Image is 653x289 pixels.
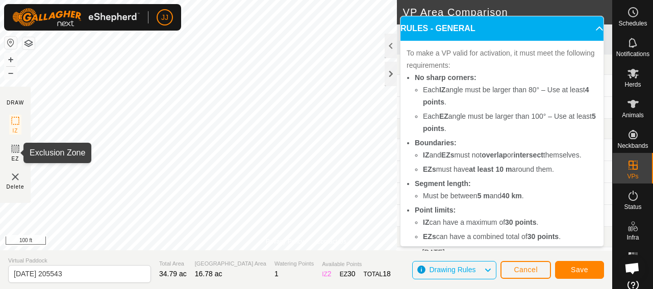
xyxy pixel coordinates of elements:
[423,112,596,133] b: 5 points
[403,6,612,18] h2: VP Area Comparison
[5,54,17,66] button: +
[159,270,187,278] span: 34.79 ac
[266,237,304,246] a: Privacy Policy
[478,192,490,200] b: 5 m
[423,151,429,159] b: IZ
[12,155,19,163] span: EZ
[7,99,24,107] div: DRAW
[622,112,644,118] span: Animals
[400,41,604,265] p-accordion-content: RULES - GENERAL
[22,37,35,49] button: Map Layers
[528,232,559,241] b: 30 points
[7,183,24,191] span: Delete
[423,232,436,241] b: EZs
[13,127,18,135] span: IZ
[423,218,429,226] b: IZ
[415,206,456,214] b: Point limits:
[439,86,445,94] b: IZ
[322,260,391,269] span: Available Points
[514,266,538,274] span: Cancel
[415,139,457,147] b: Boundaries:
[500,261,551,279] button: Cancel
[423,86,589,106] b: 4 points
[564,247,612,269] td: -18.61 ac
[12,8,140,27] img: Gallagher Logo
[9,171,21,183] img: VP
[555,261,604,279] button: Save
[423,216,597,228] li: can have a maximum of .
[482,151,507,159] b: overlap
[383,270,391,278] span: 18
[423,245,597,257] li: Total points of and together cannot exceed .
[8,256,151,265] span: Virtual Paddock
[423,84,597,108] li: Each angle must be larger than 80° – Use at least .
[364,269,391,279] div: TOTAL
[423,190,597,202] li: Must be between and .
[441,151,455,159] b: EZs
[515,247,564,269] td: 35.39 ac
[316,237,346,246] a: Contact Us
[513,151,543,159] b: intersect
[423,149,597,161] li: and must not or themselves.
[400,16,604,41] p-accordion-header: RULES - GENERAL
[439,112,448,120] b: EZ
[627,173,638,179] span: VPs
[501,192,522,200] b: 40 km
[159,259,187,268] span: Total Area
[322,269,331,279] div: IZ
[195,259,266,268] span: [GEOGRAPHIC_DATA] Area
[328,270,332,278] span: 2
[415,179,471,188] b: Segment length:
[423,165,436,173] b: EZs
[423,110,597,135] li: Each angle must be larger than 100° – Use at least .
[407,49,595,69] span: To make a VP valid for activation, it must meet the following requirements:
[161,12,168,23] span: JJ
[195,270,222,278] span: 16.78 ac
[624,82,641,88] span: Herds
[618,20,647,27] span: Schedules
[571,266,588,274] span: Save
[340,269,356,279] div: EZ
[617,143,648,149] span: Neckbands
[347,270,356,278] span: 30
[418,247,467,269] td: [DATE] 084916
[274,259,314,268] span: Watering Points
[423,163,597,175] li: must have around them.
[415,73,476,82] b: No sharp corners:
[429,266,475,274] span: Drawing Rules
[5,67,17,79] button: –
[5,37,17,49] button: Reset Map
[624,204,641,210] span: Status
[626,234,639,241] span: Infra
[505,218,536,226] b: 30 points
[400,22,475,35] span: RULES - GENERAL
[274,270,279,278] span: 1
[469,165,512,173] b: at least 10 m
[423,230,597,243] li: can have a combined total of .
[618,254,646,282] div: Open chat
[616,51,649,57] span: Notifications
